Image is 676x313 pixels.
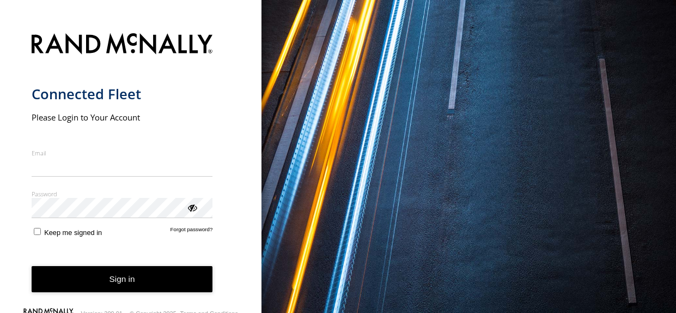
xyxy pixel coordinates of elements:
form: main [32,27,230,310]
img: Rand McNally [32,31,213,59]
input: Keep me signed in [34,228,41,235]
div: ViewPassword [186,202,197,213]
a: Forgot password? [170,226,213,237]
label: Password [32,190,213,198]
button: Sign in [32,266,213,293]
label: Email [32,149,213,157]
span: Keep me signed in [44,228,102,237]
h1: Connected Fleet [32,85,213,103]
h2: Please Login to Your Account [32,112,213,123]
